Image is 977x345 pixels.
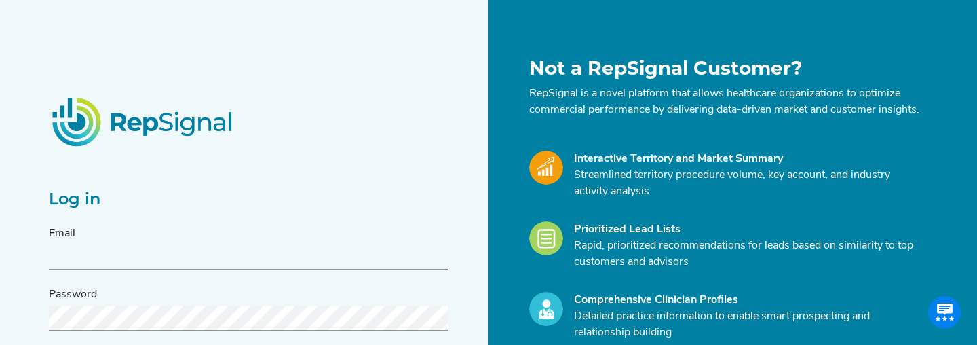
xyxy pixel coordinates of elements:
[574,308,920,341] p: Detailed practice information to enable smart prospecting and relationship building
[529,57,920,80] h1: Not a RepSignal Customer?
[529,151,563,185] img: Market_Icon.a700a4ad.svg
[574,167,920,200] p: Streamlined territory procedure volume, key account, and industry activity analysis
[49,189,448,209] h2: Log in
[574,238,920,270] p: Rapid, prioritized recommendations for leads based on similarity to top customers and advisors
[574,151,920,167] div: Interactive Territory and Market Summary
[529,86,920,118] p: RepSignal is a novel platform that allows healthcare organizations to optimize commercial perform...
[574,221,920,238] div: Prioritized Lead Lists
[35,81,251,162] img: RepSignalLogo.20539ed3.png
[49,225,75,242] label: Email
[529,221,563,255] img: Leads_Icon.28e8c528.svg
[529,292,563,326] img: Profile_Icon.739e2aba.svg
[49,287,97,303] label: Password
[574,292,920,308] div: Comprehensive Clinician Profiles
